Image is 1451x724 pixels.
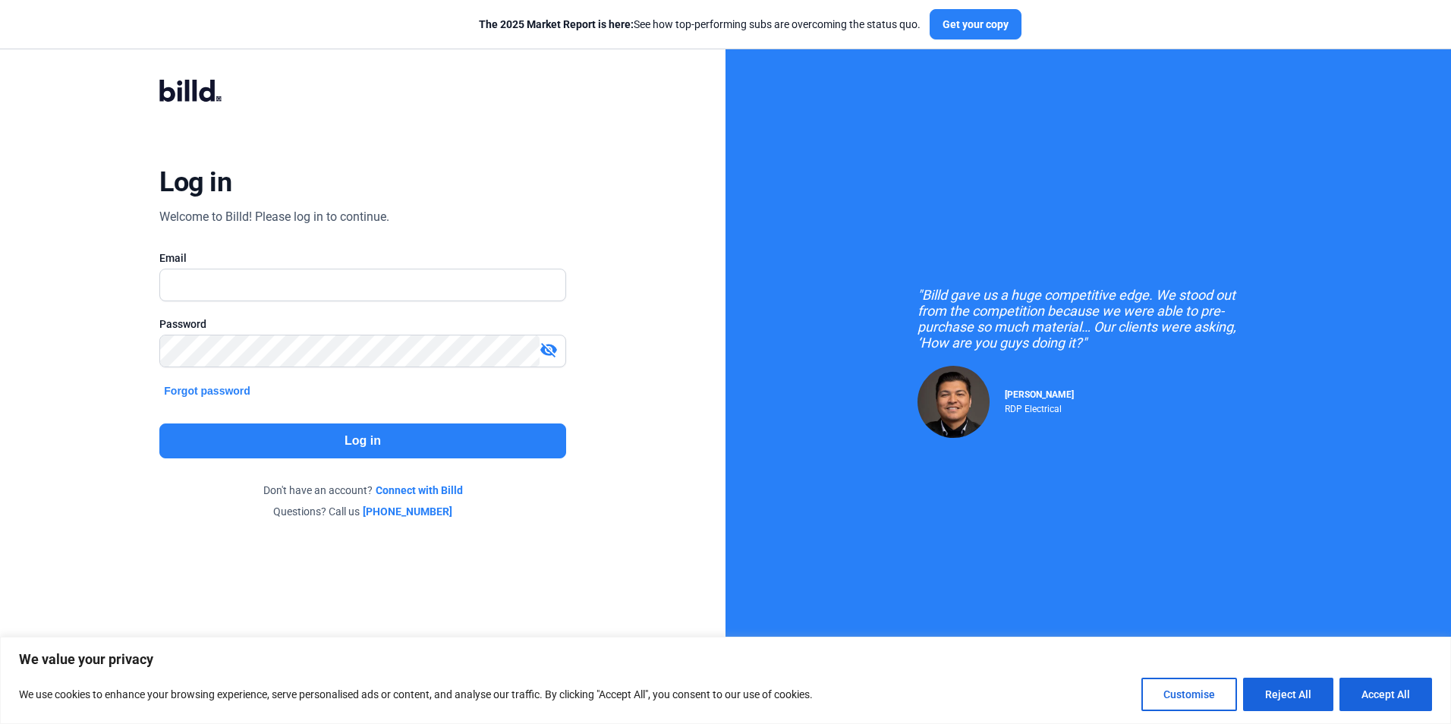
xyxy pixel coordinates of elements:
span: The 2025 Market Report is here: [479,18,634,30]
p: We value your privacy [19,650,1432,669]
img: Raul Pacheco [917,366,990,438]
span: [PERSON_NAME] [1005,389,1074,400]
div: Don't have an account? [159,483,565,498]
button: Reject All [1243,678,1333,711]
div: Log in [159,165,231,199]
button: Log in [159,423,565,458]
a: [PHONE_NUMBER] [363,504,452,519]
button: Customise [1141,678,1237,711]
button: Accept All [1339,678,1432,711]
div: "Billd gave us a huge competitive edge. We stood out from the competition because we were able to... [917,287,1259,351]
button: Forgot password [159,382,255,399]
button: Get your copy [930,9,1021,39]
mat-icon: visibility_off [540,341,558,359]
a: Connect with Billd [376,483,463,498]
div: Welcome to Billd! Please log in to continue. [159,208,389,226]
div: RDP Electrical [1005,400,1074,414]
p: We use cookies to enhance your browsing experience, serve personalised ads or content, and analys... [19,685,813,704]
div: Password [159,316,565,332]
div: See how top-performing subs are overcoming the status quo. [479,17,921,32]
div: Questions? Call us [159,504,565,519]
div: Email [159,250,565,266]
